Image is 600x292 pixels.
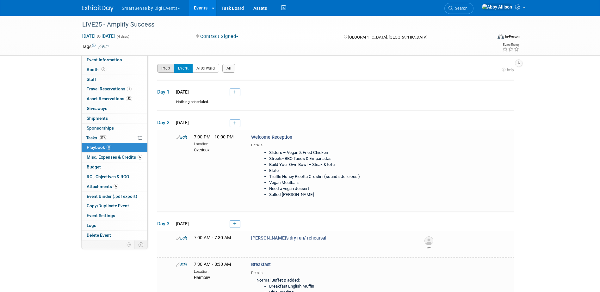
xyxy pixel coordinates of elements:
span: ROI, Objectives & ROO [87,174,129,179]
a: Budget [82,162,147,172]
span: help [507,68,514,72]
a: Copy/Duplicate Event [82,201,147,211]
li: Build Your Own Bowl – Steak & tofu [269,162,411,168]
span: Sponsorships [87,125,114,131]
span: 6 [114,184,118,189]
span: 8 [107,145,111,150]
a: Edit [176,236,187,240]
div: Details: [251,141,414,148]
a: Edit [98,45,109,49]
span: 1 [127,87,132,91]
a: Edit [176,262,187,267]
div: Guy Yehiav [424,245,432,249]
span: Playbook [87,145,111,150]
span: [DATE] [174,120,189,125]
a: Logs [82,221,147,230]
li: Salted [PERSON_NAME] [269,192,411,198]
span: 83 [126,96,132,101]
span: 7:00 AM - 7:30 AM [194,235,231,240]
a: Travel Reservations1 [82,84,147,94]
div: Location: [194,140,242,147]
img: Format-Inperson.png [498,34,504,39]
a: Booth [82,65,147,75]
td: Toggle Event Tabs [134,240,147,249]
span: [DATE] [174,221,189,226]
li: Sliders – Vegan & Fried Chicken [269,150,411,156]
span: Booth not reserved yet [100,67,106,72]
div: In-Person [505,34,520,39]
a: Event Settings [82,211,147,221]
span: Budget [87,164,101,169]
button: All [222,64,236,73]
div: Harmony [194,274,242,281]
button: Afterward [192,64,219,73]
span: Booth [87,67,106,72]
span: Search [453,6,467,11]
a: Tasks31% [82,133,147,143]
div: Overlook [194,147,242,153]
a: ROI, Objectives & ROO [82,172,147,182]
span: Delete Event [87,233,111,238]
span: [DATE] [174,89,189,94]
div: Details: [251,268,414,276]
li: Elote [269,168,411,174]
span: Staff [87,77,96,82]
a: Playbook8 [82,143,147,152]
div: Event Format [455,33,520,42]
a: Misc. Expenses & Credits6 [82,153,147,162]
li: Truffle Honey Ricotta Crostini (sounds delicious!) [269,174,411,180]
span: Day 2 [157,119,173,126]
span: Breakfast [251,262,271,267]
img: Guy Yehiav [424,236,433,245]
li: Breakfast English Muffin [269,283,411,289]
a: Search [444,3,473,14]
span: Logs [87,223,96,228]
img: ExhibitDay [82,5,114,12]
span: to [96,33,102,39]
a: Delete Event [82,231,147,240]
td: Personalize Event Tab Strip [124,240,135,249]
span: Attachments [87,184,118,189]
span: Copy/Duplicate Event [87,203,129,208]
img: Abby Allison [482,3,512,10]
a: Sponsorships [82,124,147,133]
span: Welcome Reception [251,135,292,140]
span: Travel Reservations [87,86,132,91]
span: (4 days) [116,34,129,39]
li: Need a vegan dessert [269,186,411,192]
span: 6 [138,155,142,160]
span: Event Information [87,57,122,62]
span: Tasks [86,135,107,140]
a: Shipments [82,114,147,123]
span: 7:00 PM - 10:00 PM [194,134,234,140]
span: [PERSON_NAME]'s dry run/ rehearsal [251,235,326,241]
button: Contract Signed [194,33,241,40]
span: [GEOGRAPHIC_DATA], [GEOGRAPHIC_DATA] [348,35,427,40]
a: Event Binder (.pdf export) [82,192,147,201]
span: [DATE] [DATE] [82,33,115,39]
button: Event [174,64,193,73]
div: LIVE25 - Amplify Success [80,19,483,30]
span: Day 1 [157,88,173,95]
a: Giveaways [82,104,147,113]
span: 7:30 AM - 8:30 AM [194,262,231,267]
span: Misc. Expenses & Credits [87,155,142,160]
span: Event Settings [87,213,115,218]
a: Staff [82,75,147,84]
a: Asset Reservations83 [82,94,147,104]
div: Nothing scheduled. [157,99,514,110]
div: Event Rating [502,43,519,46]
span: Shipments [87,116,108,121]
li: Vegan Meatballs [269,180,411,186]
span: Asset Reservations [87,96,132,101]
li: Streets- BBQ Tacos & Empanadas [269,156,411,162]
span: Day 3 [157,220,173,227]
div: Location: [194,268,242,274]
a: Edit [176,135,187,140]
td: Tags [82,43,109,50]
span: 31% [99,135,107,140]
button: Prep [157,64,174,73]
span: Event Binder (.pdf export) [87,194,137,199]
span: Giveaways [87,106,107,111]
a: Attachments6 [82,182,147,192]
